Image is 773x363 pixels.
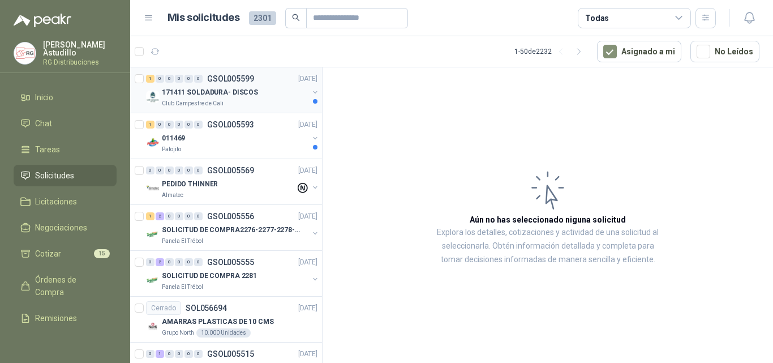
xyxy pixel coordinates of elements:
div: 1 [156,350,164,358]
h3: Aún no has seleccionado niguna solicitud [470,213,626,226]
span: Negociaciones [35,221,87,234]
span: 15 [94,249,110,258]
img: Company Logo [146,228,160,241]
span: 2301 [249,11,276,25]
div: 0 [146,166,154,174]
div: 0 [175,212,183,220]
span: Chat [35,117,52,130]
div: 0 [194,212,203,220]
a: Configuración [14,334,117,355]
div: 0 [194,166,203,174]
img: Company Logo [146,136,160,150]
img: Logo peakr [14,14,71,27]
div: 0 [165,75,174,83]
div: 10.000 Unidades [196,328,251,338]
div: 0 [175,350,183,358]
a: Licitaciones [14,191,117,212]
p: 171411 SOLDADURA- DISCOS [162,87,258,98]
p: [DATE] [298,303,317,314]
div: 0 [156,166,164,174]
div: 0 [184,121,193,129]
div: 0 [146,258,154,266]
div: Todas [585,12,609,24]
a: Tareas [14,139,117,160]
a: 1 0 0 0 0 0 GSOL005593[DATE] Company Logo011469Patojito [146,118,320,154]
div: 0 [165,121,174,129]
span: Inicio [35,91,53,104]
div: 2 [156,212,164,220]
img: Company Logo [146,319,160,333]
a: CerradoSOL056694[DATE] Company LogoAMARRAS PLASTICAS DE 10 CMSGrupo North10.000 Unidades [130,297,322,343]
div: 0 [184,75,193,83]
p: [DATE] [298,119,317,130]
div: 0 [184,258,193,266]
p: GSOL005515 [207,350,254,358]
div: 0 [194,121,203,129]
p: Almatec [162,191,183,200]
a: Negociaciones [14,217,117,238]
a: Órdenes de Compra [14,269,117,303]
a: Solicitudes [14,165,117,186]
p: Patojito [162,145,181,154]
div: 0 [146,350,154,358]
div: Cerrado [146,301,181,315]
div: 0 [165,166,174,174]
div: 0 [165,212,174,220]
p: 011469 [162,133,185,144]
p: [DATE] [298,165,317,176]
a: Cotizar15 [14,243,117,264]
span: Tareas [35,143,60,156]
img: Company Logo [14,42,36,64]
p: Grupo North [162,328,194,338]
p: Panela El Trébol [162,283,203,292]
p: RG Distribuciones [43,59,117,66]
div: 1 [146,75,154,83]
div: 1 - 50 de 2232 [514,42,588,61]
span: Cotizar [35,247,61,260]
img: Company Logo [146,274,160,287]
span: Órdenes de Compra [35,274,106,298]
div: 1 [146,212,154,220]
div: 0 [165,258,174,266]
div: 0 [194,75,203,83]
a: 0 0 0 0 0 0 GSOL005569[DATE] Company LogoPEDIDO THINNERAlmatec [146,164,320,200]
p: Explora los detalles, cotizaciones y actividad de una solicitud al seleccionarla. Obtén informaci... [436,226,660,267]
div: 0 [175,166,183,174]
div: 0 [175,75,183,83]
a: Chat [14,113,117,134]
p: AMARRAS PLASTICAS DE 10 CMS [162,317,274,327]
button: Asignado a mi [597,41,681,62]
div: 2 [156,258,164,266]
p: [DATE] [298,257,317,268]
div: 0 [194,258,203,266]
div: 1 [146,121,154,129]
div: 0 [175,121,183,129]
div: 0 [165,350,174,358]
a: Remisiones [14,308,117,329]
a: Inicio [14,87,117,108]
p: [DATE] [298,74,317,84]
span: Remisiones [35,312,77,324]
div: 0 [175,258,183,266]
div: 0 [156,121,164,129]
p: Club Campestre de Cali [162,99,224,108]
p: SOL056694 [186,304,227,312]
div: 0 [184,350,193,358]
p: Panela El Trébol [162,237,203,246]
span: search [292,14,300,22]
img: Company Logo [146,182,160,195]
p: GSOL005556 [207,212,254,220]
p: [DATE] [298,211,317,222]
p: GSOL005569 [207,166,254,174]
img: Company Logo [146,90,160,104]
a: 1 0 0 0 0 0 GSOL005599[DATE] Company Logo171411 SOLDADURA- DISCOSClub Campestre de Cali [146,72,320,108]
div: 0 [156,75,164,83]
button: No Leídos [690,41,759,62]
p: GSOL005599 [207,75,254,83]
p: [PERSON_NAME] Astudillo [43,41,117,57]
p: [DATE] [298,349,317,360]
a: 1 2 0 0 0 0 GSOL005556[DATE] Company LogoSOLICITUD DE COMPRA2276-2277-2278-2284-2285-Panela El Tr... [146,210,320,246]
a: 0 2 0 0 0 0 GSOL005555[DATE] Company LogoSOLICITUD DE COMPRA 2281Panela El Trébol [146,255,320,292]
div: 0 [184,166,193,174]
span: Licitaciones [35,195,77,208]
